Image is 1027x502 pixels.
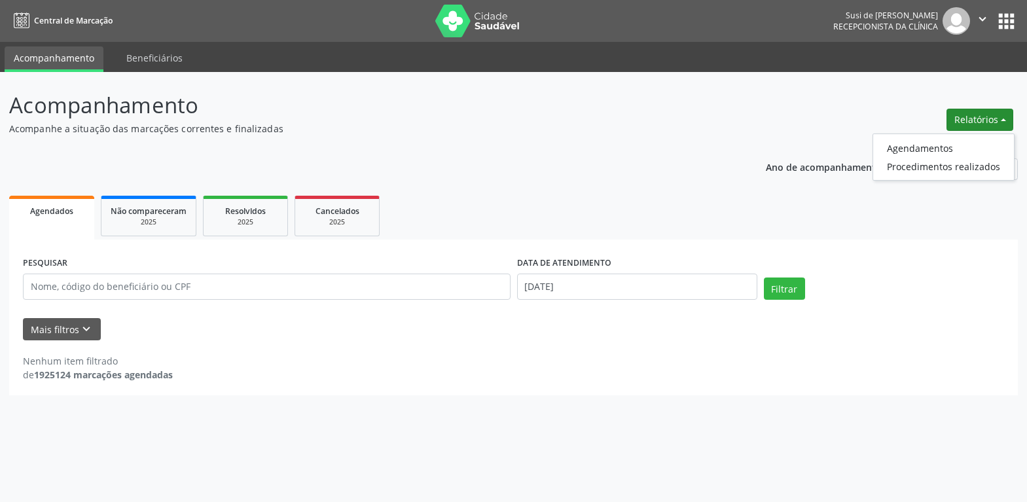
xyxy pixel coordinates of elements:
input: Nome, código do beneficiário ou CPF [23,274,511,300]
p: Ano de acompanhamento [766,158,882,175]
button:  [970,7,995,35]
p: Acompanhe a situação das marcações correntes e finalizadas [9,122,715,135]
p: Acompanhamento [9,89,715,122]
span: Agendados [30,206,73,217]
a: Beneficiários [117,46,192,69]
a: Procedimentos realizados [873,157,1014,175]
input: Selecione um intervalo [517,274,757,300]
span: Recepcionista da clínica [833,21,938,32]
div: de [23,368,173,382]
a: Acompanhamento [5,46,103,72]
div: 2025 [304,217,370,227]
div: Nenhum item filtrado [23,354,173,368]
div: Susi de [PERSON_NAME] [833,10,938,21]
i:  [975,12,990,26]
a: Agendamentos [873,139,1014,157]
button: Filtrar [764,278,805,300]
div: 2025 [111,217,187,227]
div: 2025 [213,217,278,227]
ul: Relatórios [873,134,1015,181]
span: Não compareceram [111,206,187,217]
button: apps [995,10,1018,33]
span: Central de Marcação [34,15,113,26]
span: Resolvidos [225,206,266,217]
label: DATA DE ATENDIMENTO [517,253,611,274]
button: Mais filtroskeyboard_arrow_down [23,318,101,341]
label: PESQUISAR [23,253,67,274]
i: keyboard_arrow_down [79,322,94,336]
span: Cancelados [315,206,359,217]
a: Central de Marcação [9,10,113,31]
img: img [943,7,970,35]
button: Relatórios [946,109,1013,131]
strong: 1925124 marcações agendadas [34,368,173,381]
